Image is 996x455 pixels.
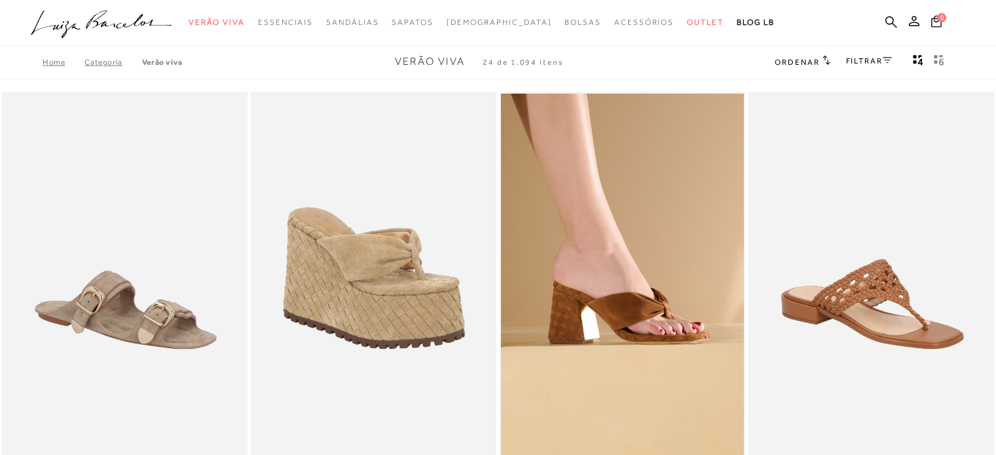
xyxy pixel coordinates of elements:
[189,10,245,35] a: categoryNavScreenReaderText
[43,58,84,67] a: Home
[395,56,465,67] span: Verão Viva
[687,10,724,35] a: categoryNavScreenReaderText
[392,10,433,35] a: categoryNavScreenReaderText
[142,58,183,67] a: Verão Viva
[258,10,313,35] a: categoryNavScreenReaderText
[564,18,601,27] span: Bolsas
[775,58,819,67] span: Ordenar
[614,18,674,27] span: Acessórios
[84,58,141,67] a: Categoria
[326,18,378,27] span: Sandálias
[737,18,775,27] span: BLOG LB
[614,10,674,35] a: categoryNavScreenReaderText
[326,10,378,35] a: categoryNavScreenReaderText
[564,10,601,35] a: categoryNavScreenReaderText
[846,56,892,65] a: FILTRAR
[258,18,313,27] span: Essenciais
[927,14,946,32] button: 0
[937,13,946,22] span: 0
[189,18,245,27] span: Verão Viva
[737,10,775,35] a: BLOG LB
[909,54,927,71] button: Mostrar 4 produtos por linha
[447,18,552,27] span: [DEMOGRAPHIC_DATA]
[930,54,948,71] button: gridText6Desc
[483,58,564,67] span: 24 de 1.094 itens
[392,18,433,27] span: Sapatos
[447,10,552,35] a: noSubCategoriesText
[687,18,724,27] span: Outlet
